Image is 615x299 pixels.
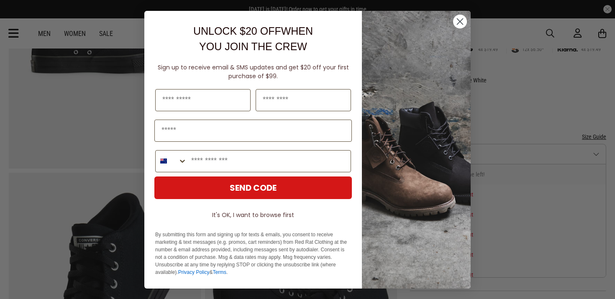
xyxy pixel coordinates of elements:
[154,207,352,222] button: It's OK, I want to browse first
[154,176,352,199] button: SEND CODE
[281,25,313,37] span: WHEN
[362,11,471,289] img: f7662613-148e-4c88-9575-6c6b5b55a647.jpeg
[7,3,32,28] button: Open LiveChat chat widget
[193,25,281,37] span: UNLOCK $20 OFF
[453,14,467,29] button: Close dialog
[156,151,187,172] button: Search Countries
[155,231,351,276] p: By submitting this form and signing up for texts & emails, you consent to receive marketing & tex...
[199,41,307,52] span: YOU JOIN THE CREW
[155,89,251,111] input: First Name
[178,269,210,275] a: Privacy Policy
[154,120,352,142] input: Email
[158,63,349,80] span: Sign up to receive email & SMS updates and get $20 off your first purchase of $99.
[160,158,167,164] img: New Zealand
[213,269,226,275] a: Terms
